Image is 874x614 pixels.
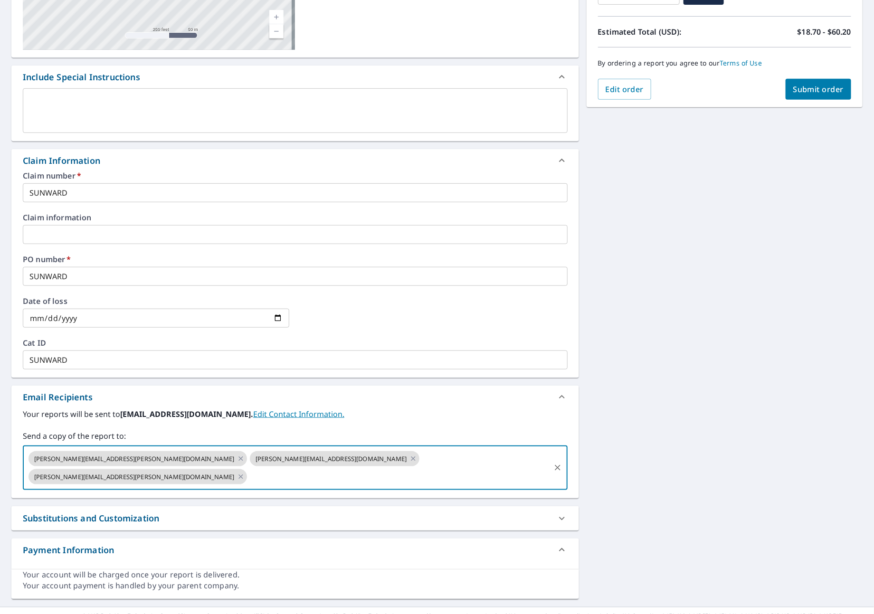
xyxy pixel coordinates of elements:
[11,149,579,172] div: Claim Information
[269,10,284,24] a: Current Level 17, Zoom In
[798,26,851,38] p: $18.70 - $60.20
[551,461,564,474] button: Clear
[23,214,568,221] label: Claim information
[720,58,762,67] a: Terms of Use
[23,297,289,305] label: Date of loss
[23,512,159,525] div: Substitutions and Customization
[23,391,93,404] div: Email Recipients
[23,71,140,84] div: Include Special Instructions
[11,506,579,530] div: Substitutions and Customization
[28,469,247,484] div: [PERSON_NAME][EMAIL_ADDRESS][PERSON_NAME][DOMAIN_NAME]
[23,339,568,347] label: Cat ID
[606,84,644,94] span: Edit order
[23,580,568,591] div: Your account payment is handled by your parent company.
[28,454,240,463] span: [PERSON_NAME][EMAIL_ADDRESS][PERSON_NAME][DOMAIN_NAME]
[23,255,568,263] label: PO number
[23,172,568,179] label: Claim number
[786,79,852,100] button: Submit order
[793,84,844,94] span: Submit order
[11,386,579,408] div: Email Recipients
[11,66,579,88] div: Include Special Instructions
[253,409,344,419] a: EditContactInfo
[23,154,100,167] div: Claim Information
[120,409,253,419] b: [EMAIL_ADDRESS][DOMAIN_NAME].
[269,24,284,38] a: Current Level 17, Zoom Out
[250,451,419,466] div: [PERSON_NAME][EMAIL_ADDRESS][DOMAIN_NAME]
[28,451,247,466] div: [PERSON_NAME][EMAIL_ADDRESS][PERSON_NAME][DOMAIN_NAME]
[11,538,579,561] div: Payment Information
[23,430,568,442] label: Send a copy of the report to:
[598,26,725,38] p: Estimated Total (USD):
[28,472,240,482] span: [PERSON_NAME][EMAIL_ADDRESS][PERSON_NAME][DOMAIN_NAME]
[23,544,114,557] div: Payment Information
[250,454,412,463] span: [PERSON_NAME][EMAIL_ADDRESS][DOMAIN_NAME]
[598,59,851,67] p: By ordering a report you agree to our
[23,569,568,580] div: Your account will be charged once your report is delivered.
[598,79,652,100] button: Edit order
[23,408,568,420] label: Your reports will be sent to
